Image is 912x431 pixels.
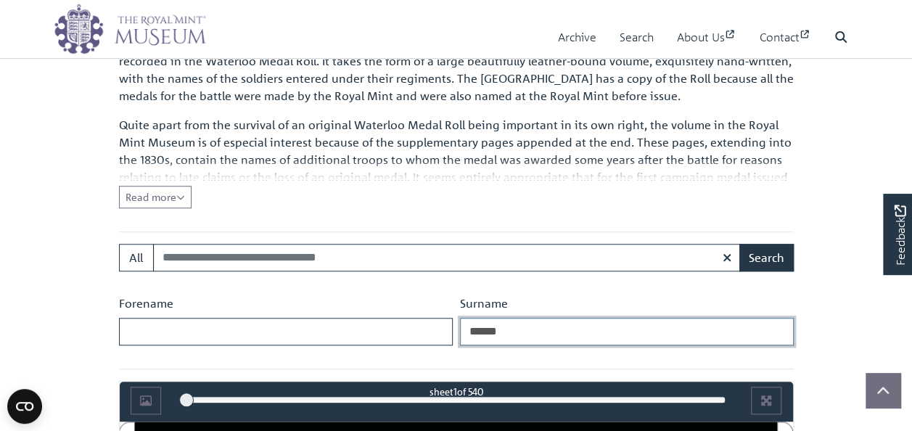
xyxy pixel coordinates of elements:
a: Contact [760,17,811,58]
div: sheet of 540 [186,385,726,398]
a: Would you like to provide feedback? [883,194,912,275]
button: Scroll to top [866,373,900,408]
button: All [119,244,154,271]
span: 1 [453,385,456,398]
span: Read more [126,190,185,203]
a: Search [620,17,654,58]
a: About Us [677,17,736,58]
input: Search for medal roll recipients... [153,244,741,271]
span: The names of all those who were awarded the campaign medal for taking part in the Battle of [GEOG... [119,36,794,103]
button: Read all of the content [119,186,192,208]
a: Archive [558,17,596,58]
label: Surname [460,295,508,312]
button: Open CMP widget [7,389,42,424]
span: Quite apart from the survival of an original Waterloo Medal Roll being important in its own right... [119,118,792,219]
span: Feedback [891,205,908,266]
button: Full screen mode [751,387,781,414]
label: Forename [119,295,173,312]
button: Search [739,244,794,271]
img: logo_wide.png [54,4,206,54]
